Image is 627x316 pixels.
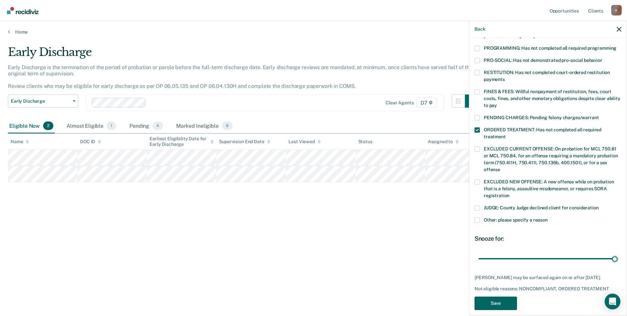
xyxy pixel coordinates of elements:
[80,139,101,145] div: DOC ID
[288,139,320,145] div: Last Viewed
[605,294,620,309] div: Open Intercom Messenger
[65,119,118,133] div: Almost Eligible
[475,235,621,242] div: Snooze for:
[484,58,602,63] span: PRO-SOCIAL: Has not demonstrated pro-social behavior
[611,5,622,15] div: K
[358,139,372,145] div: Status
[8,29,619,35] a: Home
[484,70,610,82] span: RESTITUTION: Has not completed court-ordered restitution payments
[43,121,53,130] span: 2
[484,115,599,120] span: PENDING CHARGES: Pending felony charges/warrant
[611,5,622,15] button: Profile dropdown button
[150,136,214,147] div: Earliest Eligibility Date for Early Discharge
[8,64,476,90] p: Early Discharge is the termination of the period of probation or parole before the full-term disc...
[475,297,517,310] button: Save
[175,119,234,133] div: Marked Ineligible
[484,45,616,51] span: PROGRAMMING: Has not completed all required programming
[484,127,601,139] span: ORDERED TREATMENT: Has not completed all required treatment
[484,89,620,108] span: FINES & FEES: Willful nonpayment of restitution, fees, court costs, fines, and other monetary obl...
[475,286,621,292] div: Not eligible reasons: NONCOMPLIANT, ORDERED TREATMENT
[222,121,232,130] span: 8
[386,100,414,106] div: Clear agents
[107,121,116,130] span: 1
[219,139,270,145] div: Supervision End Date
[428,139,459,145] div: Assigned to
[8,119,55,133] div: Eligible Now
[484,146,618,172] span: EXCLUDED CURRENT OFFENSE: On probation for MCL 750.81 or MCL 750.84, for an offense requiring a m...
[8,45,478,64] div: Early Discharge
[475,275,621,280] div: [PERSON_NAME] may be surfaced again on or after [DATE].
[416,97,437,108] span: D7
[484,179,614,198] span: EXCLUDED NEW OFFENSE: A new offense while on probation that is a felony, assaultive misdemeanor, ...
[128,119,164,133] div: Pending
[11,98,70,104] span: Early Discharge
[484,205,599,210] span: JUDGE: County Judge declined client for consideration
[475,26,485,32] button: Back
[11,139,29,145] div: Name
[484,217,548,223] span: Other: please specify a reason
[7,7,39,14] img: Recidiviz
[152,121,163,130] span: 4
